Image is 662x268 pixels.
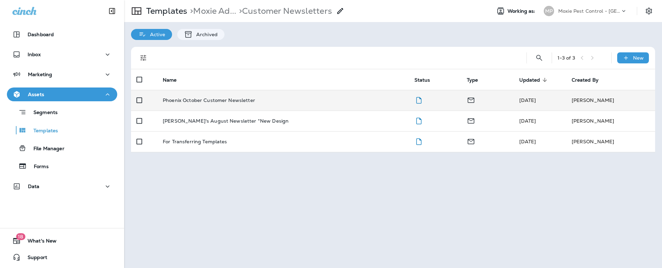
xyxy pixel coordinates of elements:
[163,77,186,83] span: Name
[193,32,218,37] p: Archived
[7,141,117,155] button: File Manager
[519,77,540,83] span: Updated
[21,255,47,263] span: Support
[572,77,608,83] span: Created By
[163,77,177,83] span: Name
[7,234,117,248] button: 18What's New
[28,184,40,189] p: Data
[236,6,332,16] p: Customer Newsletters
[633,55,644,61] p: New
[558,55,575,61] div: 1 - 3 of 3
[16,233,25,240] span: 18
[7,87,117,101] button: Assets
[467,117,475,123] span: Email
[7,68,117,81] button: Marketing
[7,105,117,120] button: Segments
[519,118,536,124] span: Shannon Davis
[467,77,478,83] span: Type
[27,128,58,134] p: Templates
[467,96,475,103] span: Email
[7,123,117,137] button: Templates
[414,117,423,123] span: Draft
[414,96,423,103] span: Draft
[27,164,49,170] p: Forms
[519,138,536,145] span: Shannon Davis
[572,77,599,83] span: Created By
[28,72,52,77] p: Marketing
[7,28,117,41] button: Dashboard
[7,159,117,173] button: Forms
[414,138,423,144] span: Draft
[27,146,64,152] p: File Manager
[7,250,117,264] button: Support
[147,32,165,37] p: Active
[7,179,117,193] button: Data
[519,77,549,83] span: Updated
[544,6,554,16] div: MP
[414,77,439,83] span: Status
[7,48,117,61] button: Inbox
[508,8,537,14] span: Working as:
[163,97,255,103] p: Phoenix October Customer Newsletter
[467,77,487,83] span: Type
[519,97,536,103] span: Shannon Davis
[467,138,475,144] span: Email
[187,6,236,16] p: Moxie Advisors
[566,90,655,111] td: [PERSON_NAME]
[414,77,430,83] span: Status
[163,118,289,124] p: [PERSON_NAME]'s August Newsletter *New Design
[143,6,187,16] p: Templates
[21,238,57,246] span: What's New
[28,92,44,97] p: Assets
[28,32,54,37] p: Dashboard
[643,5,655,17] button: Settings
[566,111,655,131] td: [PERSON_NAME]
[27,110,58,116] p: Segments
[102,4,122,18] button: Collapse Sidebar
[163,139,227,144] p: For Transferring Templates
[137,51,150,65] button: Filters
[532,51,546,65] button: Search Templates
[566,131,655,152] td: [PERSON_NAME]
[28,52,41,57] p: Inbox
[558,8,620,14] p: Moxie Pest Control - [GEOGRAPHIC_DATA]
